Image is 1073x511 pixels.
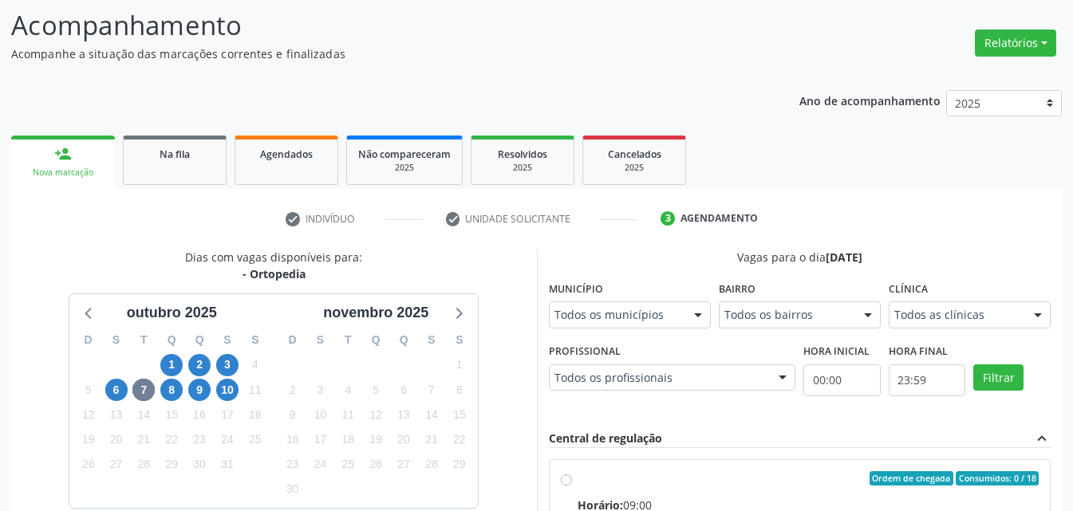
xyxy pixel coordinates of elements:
[244,379,266,401] span: sábado, 11 de outubro de 2025
[393,454,415,476] span: quinta-feira, 27 de novembro de 2025
[278,328,306,352] div: D
[448,379,471,401] span: sábado, 8 de novembro de 2025
[680,211,758,226] div: Agendamento
[1033,430,1051,447] i: expand_less
[160,354,183,376] span: quarta-feira, 1 de outubro de 2025
[365,379,387,401] span: quarta-feira, 5 de novembro de 2025
[554,307,678,323] span: Todos os municípios
[214,328,242,352] div: S
[317,302,435,324] div: novembro 2025
[549,340,621,364] label: Profissional
[216,379,239,401] span: sexta-feira, 10 de outubro de 2025
[160,379,183,401] span: quarta-feira, 8 de outubro de 2025
[188,403,211,426] span: quinta-feira, 16 de outubro de 2025
[803,340,870,364] label: Hora inicial
[160,147,190,161] span: Na fila
[826,250,862,265] span: [DATE]
[188,354,211,376] span: quinta-feira, 2 de outubro de 2025
[282,429,304,451] span: domingo, 16 de novembro de 2025
[334,328,362,352] div: T
[418,328,446,352] div: S
[420,379,443,401] span: sexta-feira, 7 de novembro de 2025
[306,328,334,352] div: S
[549,277,603,301] label: Município
[724,307,848,323] span: Todos os bairros
[390,328,418,352] div: Q
[160,403,183,426] span: quarta-feira, 15 de outubro de 2025
[483,162,562,174] div: 2025
[77,379,100,401] span: domingo, 5 de outubro de 2025
[244,354,266,376] span: sábado, 4 de outubro de 2025
[54,145,72,163] div: person_add
[260,147,313,161] span: Agendados
[448,403,471,426] span: sábado, 15 de novembro de 2025
[188,454,211,476] span: quinta-feira, 30 de outubro de 2025
[889,277,928,301] label: Clínica
[132,429,155,451] span: terça-feira, 21 de outubro de 2025
[608,147,661,161] span: Cancelados
[244,403,266,426] span: sábado, 18 de outubro de 2025
[889,364,966,396] input: Selecione o horário
[549,430,662,447] div: Central de regulação
[870,471,953,485] span: Ordem de chegada
[448,429,471,451] span: sábado, 22 de novembro de 2025
[105,379,128,401] span: segunda-feira, 6 de outubro de 2025
[130,328,158,352] div: T
[393,429,415,451] span: quinta-feira, 20 de novembro de 2025
[74,328,102,352] div: D
[310,403,332,426] span: segunda-feira, 10 de novembro de 2025
[132,379,155,401] span: terça-feira, 7 de outubro de 2025
[393,379,415,401] span: quinta-feira, 6 de novembro de 2025
[719,277,755,301] label: Bairro
[337,379,359,401] span: terça-feira, 4 de novembro de 2025
[661,211,675,226] div: 3
[188,379,211,401] span: quinta-feira, 9 de outubro de 2025
[310,454,332,476] span: segunda-feira, 24 de novembro de 2025
[956,471,1039,485] span: Consumidos: 0 / 18
[420,403,443,426] span: sexta-feira, 14 de novembro de 2025
[186,328,214,352] div: Q
[102,328,130,352] div: S
[241,328,269,352] div: S
[365,429,387,451] span: quarta-feira, 19 de novembro de 2025
[22,167,104,179] div: Nova marcação
[365,454,387,476] span: quarta-feira, 26 de novembro de 2025
[554,370,763,386] span: Todos os profissionais
[549,249,1051,265] div: Vagas para o dia
[448,354,471,376] span: sábado, 1 de novembro de 2025
[105,429,128,451] span: segunda-feira, 20 de outubro de 2025
[244,429,266,451] span: sábado, 25 de outubro de 2025
[362,328,390,352] div: Q
[310,429,332,451] span: segunda-feira, 17 de novembro de 2025
[185,265,362,282] div: - Ortopedia
[445,328,473,352] div: S
[889,340,948,364] label: Hora final
[120,302,223,324] div: outubro 2025
[216,429,239,451] span: sexta-feira, 24 de outubro de 2025
[894,307,1018,323] span: Todos as clínicas
[420,454,443,476] span: sexta-feira, 28 de novembro de 2025
[77,403,100,426] span: domingo, 12 de outubro de 2025
[11,6,747,45] p: Acompanhamento
[188,429,211,451] span: quinta-feira, 23 de outubro de 2025
[77,454,100,476] span: domingo, 26 de outubro de 2025
[105,454,128,476] span: segunda-feira, 27 de outubro de 2025
[358,162,451,174] div: 2025
[803,364,881,396] input: Selecione o horário
[11,45,747,62] p: Acompanhe a situação das marcações correntes e finalizadas
[216,354,239,376] span: sexta-feira, 3 de outubro de 2025
[337,429,359,451] span: terça-feira, 18 de novembro de 2025
[158,328,186,352] div: Q
[77,429,100,451] span: domingo, 19 de outubro de 2025
[310,379,332,401] span: segunda-feira, 3 de novembro de 2025
[132,403,155,426] span: terça-feira, 14 de outubro de 2025
[337,403,359,426] span: terça-feira, 11 de novembro de 2025
[975,29,1056,57] button: Relatórios
[365,403,387,426] span: quarta-feira, 12 de novembro de 2025
[160,429,183,451] span: quarta-feira, 22 de outubro de 2025
[594,162,674,174] div: 2025
[282,454,304,476] span: domingo, 23 de novembro de 2025
[105,403,128,426] span: segunda-feira, 13 de outubro de 2025
[185,249,362,282] div: Dias com vagas disponíveis para:
[420,429,443,451] span: sexta-feira, 21 de novembro de 2025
